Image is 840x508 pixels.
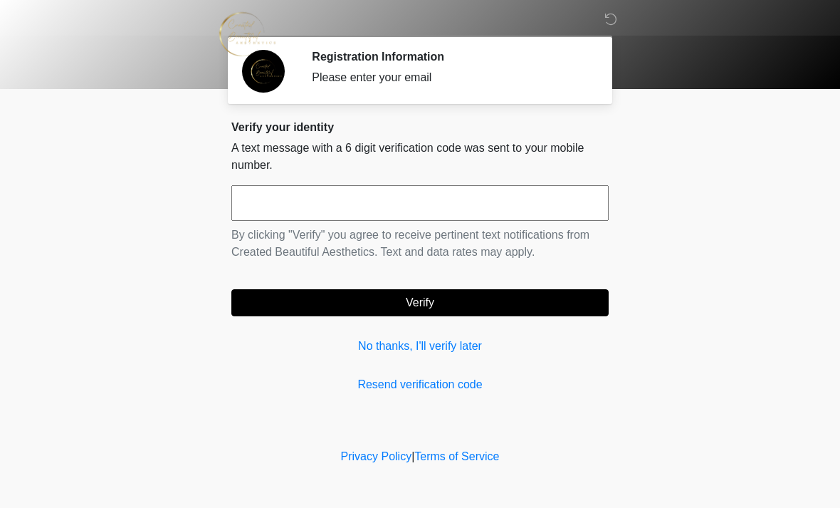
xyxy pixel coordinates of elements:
[231,376,609,393] a: Resend verification code
[312,69,587,86] div: Please enter your email
[217,11,277,57] img: Created Beautiful Aesthetics Logo
[231,120,609,134] h2: Verify your identity
[231,338,609,355] a: No thanks, I'll verify later
[411,450,414,462] a: |
[242,50,285,93] img: Agent Avatar
[341,450,412,462] a: Privacy Policy
[231,227,609,261] p: By clicking "Verify" you agree to receive pertinent text notifications from Created Beautiful Aes...
[231,140,609,174] p: A text message with a 6 digit verification code was sent to your mobile number.
[414,450,499,462] a: Terms of Service
[231,289,609,316] button: Verify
